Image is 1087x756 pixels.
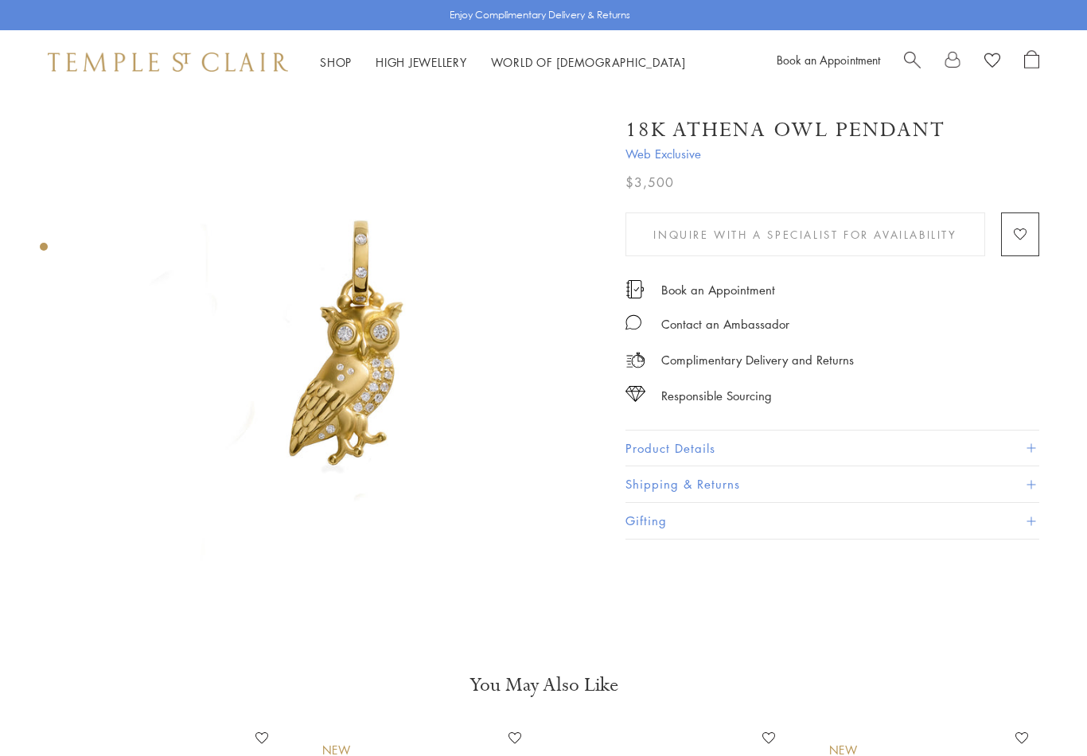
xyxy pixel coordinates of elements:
a: Search [904,50,921,74]
img: 18K Athena Owl Pendant [103,94,602,592]
a: Book an Appointment [777,52,880,68]
a: View Wishlist [984,50,1000,74]
button: Shipping & Returns [625,466,1039,502]
span: Web Exclusive [625,144,1039,164]
button: Gifting [625,503,1039,539]
nav: Main navigation [320,53,686,72]
a: Open Shopping Bag [1024,50,1039,74]
a: ShopShop [320,54,352,70]
iframe: Gorgias live chat messenger [1007,681,1071,740]
button: Product Details [625,431,1039,466]
p: Complimentary Delivery and Returns [661,350,854,370]
div: Contact an Ambassador [661,314,789,334]
h3: You May Also Like [64,672,1023,698]
span: Inquire With A Specialist for Availability [653,226,956,244]
button: Inquire With A Specialist for Availability [625,212,985,256]
img: MessageIcon-01_2.svg [625,314,641,330]
a: Book an Appointment [661,281,775,298]
a: World of [DEMOGRAPHIC_DATA]World of [DEMOGRAPHIC_DATA] [491,54,686,70]
div: Product gallery navigation [40,239,48,263]
div: Responsible Sourcing [661,386,772,406]
img: Temple St. Clair [48,53,288,72]
img: icon_appointment.svg [625,280,645,298]
img: icon_delivery.svg [625,350,645,370]
span: $3,500 [625,172,674,193]
p: Enjoy Complimentary Delivery & Returns [450,7,630,23]
a: High JewelleryHigh Jewellery [376,54,467,70]
h1: 18K Athena Owl Pendant [625,116,945,144]
img: icon_sourcing.svg [625,386,645,402]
